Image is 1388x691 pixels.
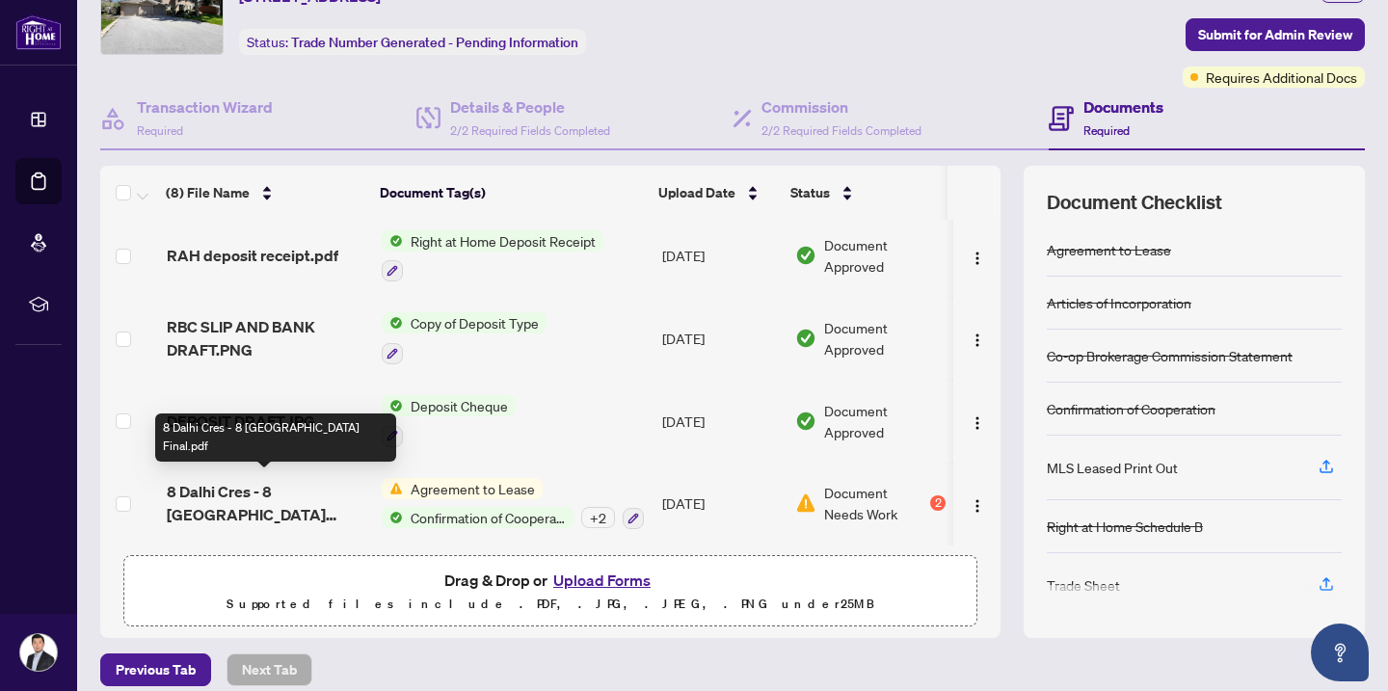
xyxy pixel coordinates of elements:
[20,634,57,671] img: Profile Icon
[382,478,403,499] img: Status Icon
[403,395,516,416] span: Deposit Cheque
[382,507,403,528] img: Status Icon
[382,478,644,530] button: Status IconAgreement to LeaseStatus IconConfirmation of Cooperation+2
[1047,239,1171,260] div: Agreement to Lease
[100,653,211,686] button: Previous Tab
[654,215,787,298] td: [DATE]
[1047,292,1191,313] div: Articles of Incorporation
[795,492,816,514] img: Document Status
[167,480,366,526] span: 8 Dalhi Cres - 8 [GEOGRAPHIC_DATA] Final.pdf
[824,400,946,442] span: Document Approved
[654,463,787,545] td: [DATE]
[227,653,312,686] button: Next Tab
[167,244,338,267] span: RAH deposit receipt.pdf
[824,482,926,524] span: Document Needs Work
[761,123,921,138] span: 2/2 Required Fields Completed
[155,413,396,462] div: 8 Dalhi Cres - 8 [GEOGRAPHIC_DATA] Final.pdf
[547,568,656,593] button: Upload Forms
[382,230,603,282] button: Status IconRight at Home Deposit Receipt
[795,411,816,432] img: Document Status
[136,593,965,616] p: Supported files include .PDF, .JPG, .JPEG, .PNG under 25 MB
[1047,345,1293,366] div: Co-op Brokerage Commission Statement
[790,182,830,203] span: Status
[962,240,993,271] button: Logo
[444,568,656,593] span: Drag & Drop or
[382,312,403,333] img: Status Icon
[382,312,547,364] button: Status IconCopy of Deposit Type
[403,230,603,252] span: Right at Home Deposit Receipt
[1198,19,1352,50] span: Submit for Admin Review
[962,406,993,437] button: Logo
[1083,123,1130,138] span: Required
[970,251,985,266] img: Logo
[654,380,787,463] td: [DATE]
[930,495,946,511] div: 2
[403,312,547,333] span: Copy of Deposit Type
[15,14,62,50] img: logo
[137,123,183,138] span: Required
[137,95,273,119] h4: Transaction Wizard
[450,123,610,138] span: 2/2 Required Fields Completed
[1206,66,1357,88] span: Requires Additional Docs
[795,245,816,266] img: Document Status
[167,410,315,433] span: DEPOSIT DRAFT.JPG
[795,328,816,349] img: Document Status
[1047,516,1203,537] div: Right at Home Schedule B
[651,166,783,220] th: Upload Date
[1083,95,1163,119] h4: Documents
[450,95,610,119] h4: Details & People
[970,498,985,514] img: Logo
[783,166,948,220] th: Status
[291,34,578,51] span: Trade Number Generated - Pending Information
[1047,457,1178,478] div: MLS Leased Print Out
[970,332,985,348] img: Logo
[1047,398,1215,419] div: Confirmation of Cooperation
[1047,189,1222,216] span: Document Checklist
[581,507,615,528] div: + 2
[167,315,366,361] span: RBC SLIP AND BANK DRAFT.PNG
[658,182,735,203] span: Upload Date
[970,415,985,431] img: Logo
[824,317,946,359] span: Document Approved
[1047,574,1120,596] div: Trade Sheet
[372,166,651,220] th: Document Tag(s)
[654,297,787,380] td: [DATE]
[166,182,250,203] span: (8) File Name
[116,654,196,685] span: Previous Tab
[962,488,993,518] button: Logo
[1186,18,1365,51] button: Submit for Admin Review
[382,395,516,447] button: Status IconDeposit Cheque
[403,478,543,499] span: Agreement to Lease
[124,556,976,627] span: Drag & Drop orUpload FormsSupported files include .PDF, .JPG, .JPEG, .PNG under25MB
[403,507,574,528] span: Confirmation of Cooperation
[761,95,921,119] h4: Commission
[962,323,993,354] button: Logo
[239,29,586,55] div: Status:
[382,230,403,252] img: Status Icon
[382,395,403,416] img: Status Icon
[824,234,946,277] span: Document Approved
[158,166,372,220] th: (8) File Name
[1311,624,1369,681] button: Open asap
